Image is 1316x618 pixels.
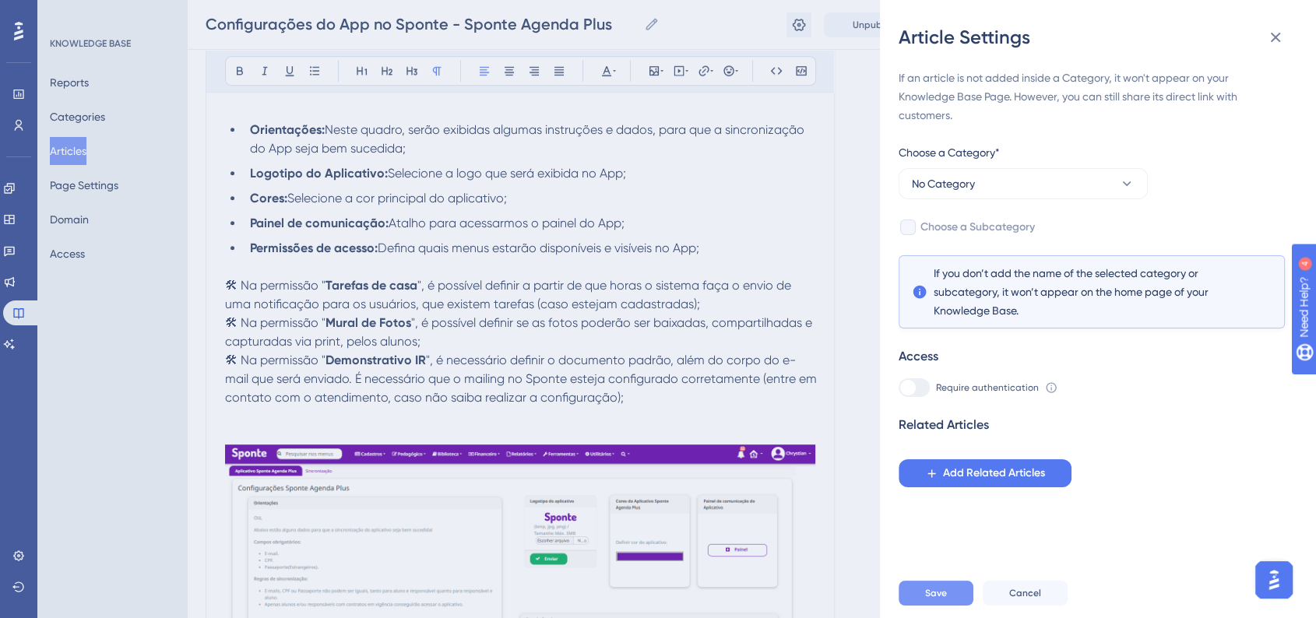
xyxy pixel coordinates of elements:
[899,168,1148,199] button: No Category
[899,347,938,366] div: Access
[899,581,973,606] button: Save
[1251,557,1297,603] iframe: UserGuiding AI Assistant Launcher
[925,587,947,599] span: Save
[1009,587,1041,599] span: Cancel
[912,174,975,193] span: No Category
[943,464,1045,483] span: Add Related Articles
[899,25,1297,50] div: Article Settings
[920,218,1035,237] span: Choose a Subcategory
[899,459,1071,487] button: Add Related Articles
[936,381,1039,394] span: Require authentication
[37,4,97,23] span: Need Help?
[934,264,1250,320] span: If you don’t add the name of the selected category or subcategory, it won’t appear on the home pa...
[108,8,113,20] div: 4
[983,581,1068,606] button: Cancel
[899,68,1285,125] div: If an article is not added inside a Category, it won't appear on your Knowledge Base Page. Howeve...
[899,416,989,434] div: Related Articles
[899,143,1000,162] span: Choose a Category*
